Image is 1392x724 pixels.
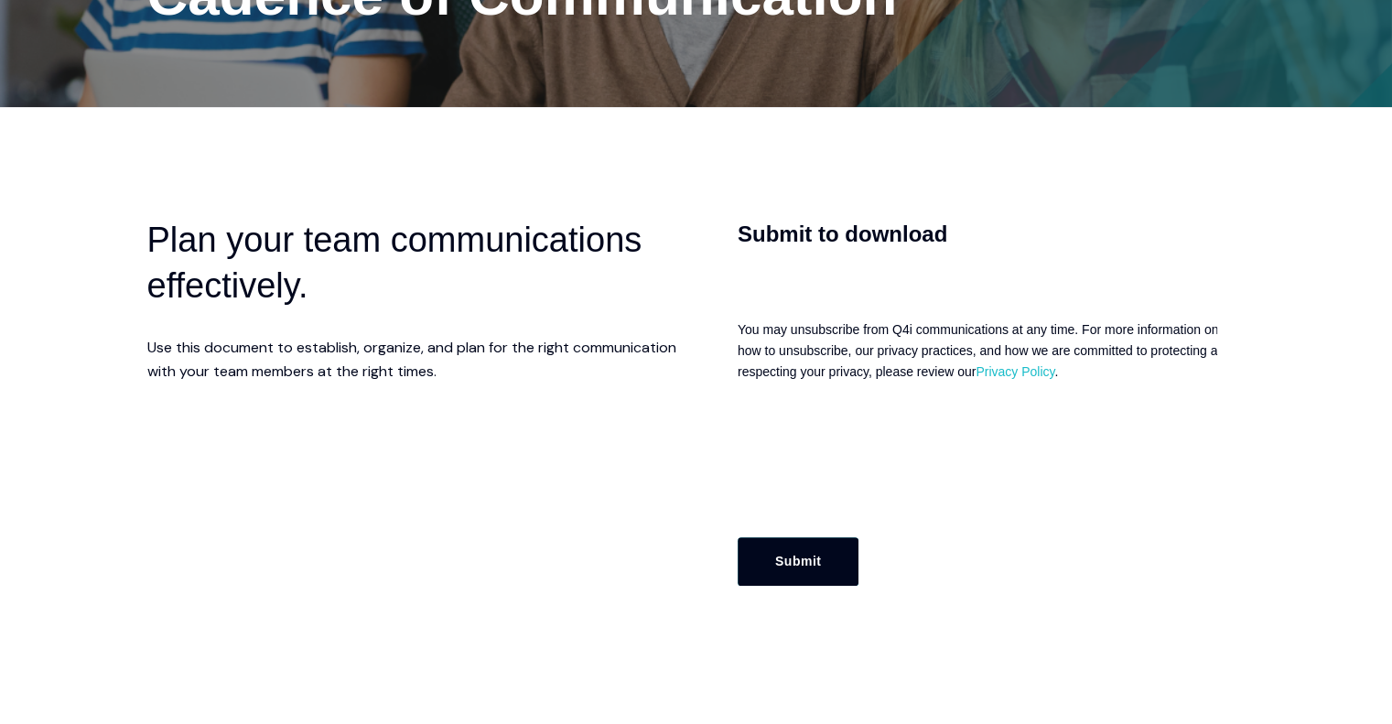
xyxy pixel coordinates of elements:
[147,336,683,384] p: Use this document to establish, organize, and plan for the right communication with your team mem...
[976,364,1054,379] a: Privacy Policy
[738,427,972,482] iframe: reCAPTCHA
[738,537,858,585] input: Submit
[147,217,683,308] h2: Plan your team communications effectively.
[738,217,1218,252] h4: Submit to download
[738,319,1236,382] p: You may unsubscribe from Q4i communications at any time. For more information on how to unsubscri...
